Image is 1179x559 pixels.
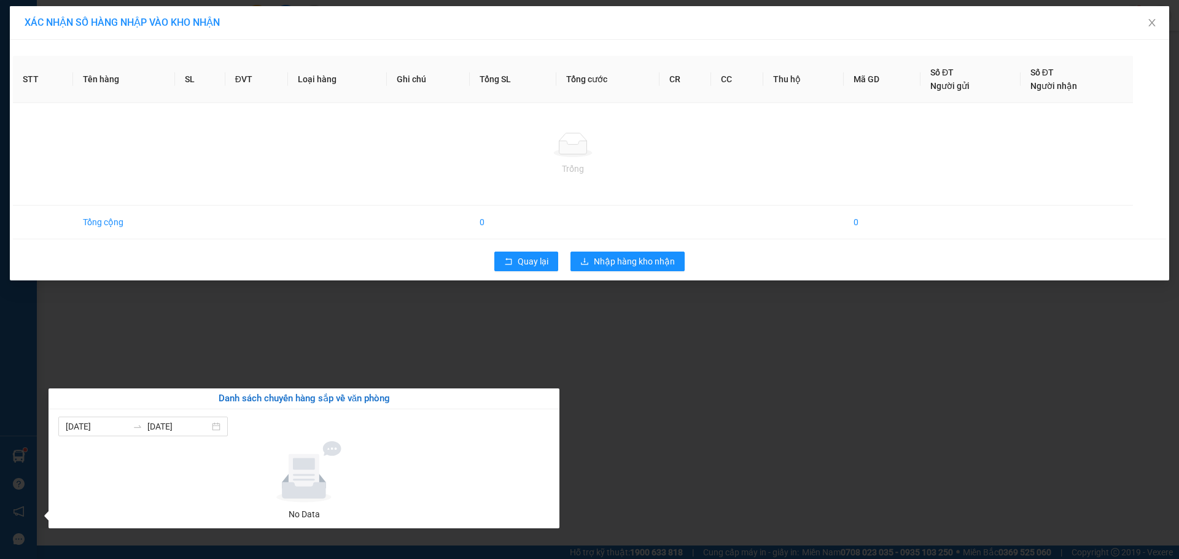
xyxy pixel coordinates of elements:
span: Số ĐT [930,67,954,77]
span: Người gửi [930,81,970,91]
th: Ghi chú [387,56,470,103]
th: ĐVT [225,56,288,103]
td: Tổng cộng [73,206,175,239]
button: downloadNhập hàng kho nhận [570,252,685,271]
input: Đến ngày [147,420,209,433]
span: XÁC NHẬN SỐ HÀNG NHẬP VÀO KHO NHẬN [25,17,220,28]
th: Tổng cước [556,56,660,103]
span: Nhập hàng kho nhận [594,255,675,268]
td: 0 [470,206,556,239]
td: 0 [844,206,920,239]
th: CR [660,56,712,103]
th: Tổng SL [470,56,556,103]
span: to [133,422,142,431]
th: Thu hộ [763,56,843,103]
span: Quay lại [518,255,548,268]
span: download [580,257,589,267]
div: Trống [23,162,1123,175]
th: Loại hàng [288,56,387,103]
span: close [1147,18,1157,28]
span: Người nhận [1030,81,1077,91]
input: Từ ngày [66,420,128,433]
th: STT [13,56,73,103]
div: No Data [63,507,545,521]
th: SL [175,56,225,103]
span: swap-right [133,422,142,431]
th: CC [711,56,763,103]
div: Danh sách chuyến hàng sắp về văn phòng [58,391,550,406]
span: rollback [504,257,513,267]
button: Close [1135,6,1169,40]
button: rollbackQuay lại [494,252,558,271]
span: Số ĐT [1030,67,1054,77]
th: Mã GD [844,56,920,103]
th: Tên hàng [73,56,175,103]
